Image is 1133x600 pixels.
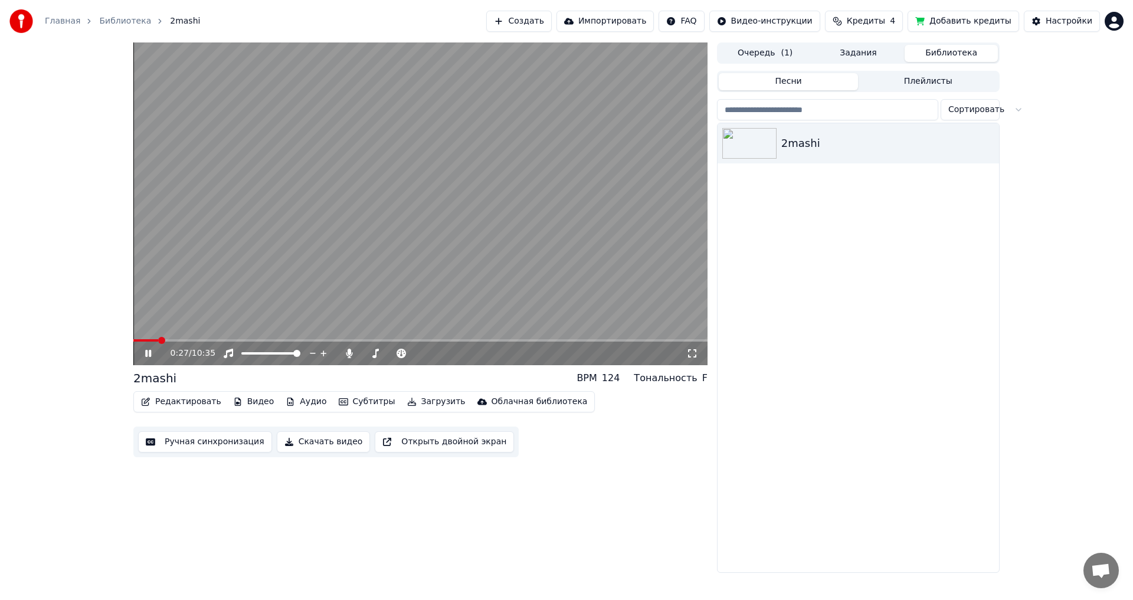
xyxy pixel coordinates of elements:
[170,15,200,27] span: 2mashi
[486,11,551,32] button: Создать
[858,73,998,90] button: Плейлисты
[948,104,1004,116] span: Сортировать
[9,9,33,33] img: youka
[402,394,470,410] button: Загрузить
[634,371,697,385] div: Тональность
[99,15,151,27] a: Библиотека
[1083,553,1119,588] div: Открытый чат
[781,47,793,59] span: ( 1 )
[334,394,400,410] button: Субтитры
[781,135,994,152] div: 2mashi
[136,394,226,410] button: Редактировать
[556,11,654,32] button: Импортировать
[719,45,812,62] button: Очередь
[192,347,215,359] span: 10:35
[375,431,514,453] button: Открыть двойной экран
[138,431,272,453] button: Ручная синхронизация
[659,11,704,32] button: FAQ
[171,347,199,359] div: /
[1024,11,1100,32] button: Настройки
[812,45,905,62] button: Задания
[709,11,820,32] button: Видео-инструкции
[281,394,331,410] button: Аудио
[602,371,620,385] div: 124
[702,371,708,385] div: F
[171,347,189,359] span: 0:27
[228,394,279,410] button: Видео
[492,396,588,408] div: Облачная библиотека
[719,73,859,90] button: Песни
[277,431,371,453] button: Скачать видео
[45,15,200,27] nav: breadcrumb
[45,15,80,27] a: Главная
[847,15,885,27] span: Кредиты
[1046,15,1092,27] div: Настройки
[577,371,597,385] div: BPM
[890,15,895,27] span: 4
[908,11,1019,32] button: Добавить кредиты
[133,370,176,386] div: 2mashi
[825,11,903,32] button: Кредиты4
[905,45,998,62] button: Библиотека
